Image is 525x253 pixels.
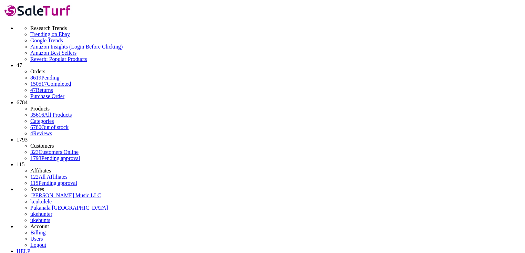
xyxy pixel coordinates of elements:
[30,87,53,93] a: 47Returns
[30,242,46,248] a: Logout
[17,62,22,68] span: 47
[30,44,522,50] a: Amazon Insights (Login Before Clicking)
[30,81,71,87] a: 150517Completed
[17,161,24,167] span: 115
[30,168,522,174] li: Affiliates
[30,81,47,87] span: 150517
[30,112,72,118] a: 35616All Products
[30,112,44,118] span: 35616
[30,143,522,149] li: Customers
[30,56,522,62] a: Reverb: Popular Products
[30,124,41,130] span: 6780
[30,217,50,223] a: ukehunts
[30,106,522,112] li: Products
[17,99,28,105] span: 6784
[30,31,522,38] a: Trending on Ebay
[30,130,52,136] a: 4Reviews
[30,211,52,217] a: ukehunter
[30,236,43,242] a: Users
[30,25,522,31] li: Research Trends
[30,68,522,75] li: Orders
[30,149,79,155] a: 323Customers Online
[30,180,77,186] a: 115Pending approval
[30,155,80,161] a: 1793Pending approval
[30,174,68,180] a: 122All Affiliates
[30,205,108,211] a: Pukanala [GEOGRAPHIC_DATA]
[30,75,41,81] span: 8619
[30,223,522,230] li: Account
[30,93,64,99] a: Purchase Order
[30,230,45,235] a: Billing
[30,149,39,155] span: 323
[30,130,33,136] span: 4
[30,192,101,198] a: [PERSON_NAME] Music LLC
[3,3,73,18] img: SaleTurf
[30,38,522,44] a: Google Trends
[30,50,522,56] a: Amazon Best Sellers
[30,199,52,204] a: kcukulele
[30,87,36,93] span: 47
[30,75,522,81] a: 8619Pending
[30,124,69,130] a: 6780Out of stock
[17,137,28,143] span: 1793
[30,180,38,186] span: 115
[30,118,54,124] a: Categories
[30,155,41,161] span: 1793
[30,174,39,180] span: 122
[30,186,522,192] li: Stores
